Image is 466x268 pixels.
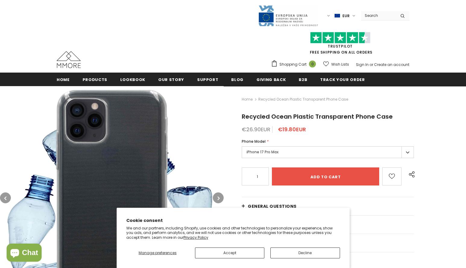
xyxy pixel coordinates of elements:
button: Decline [270,248,340,258]
a: Trustpilot [328,44,353,49]
a: B2B [299,73,307,86]
span: EUR [342,13,350,19]
img: Trust Pilot Stars [310,32,370,44]
span: 0 [309,61,316,67]
span: €26.90EUR [242,126,270,133]
a: Track your order [320,73,365,86]
span: Recycled Ocean Plastic Transparent Phone Case [242,112,393,121]
a: Wish Lists [323,59,349,70]
input: Search Site [361,11,396,20]
p: We and our partners, including Shopify, use cookies and other technologies to personalize your ex... [126,226,340,240]
span: support [197,77,219,83]
span: or [370,62,373,67]
a: Giving back [257,73,286,86]
a: Our Story [158,73,184,86]
a: Products [83,73,107,86]
a: Javni Razpis [258,13,318,18]
a: Lookbook [120,73,145,86]
span: General Questions [248,203,297,209]
span: Shopping Cart [279,61,307,67]
span: Phone Model [242,139,266,144]
a: support [197,73,219,86]
label: iPhone 17 Pro Max [242,146,414,158]
a: Sign In [356,62,369,67]
span: Lookbook [120,77,145,83]
a: Create an account [374,62,409,67]
span: Manage preferences [139,250,177,255]
span: Recycled Ocean Plastic Transparent Phone Case [258,96,348,103]
span: Our Story [158,77,184,83]
button: Accept [195,248,264,258]
h2: Cookie consent [126,217,340,224]
a: Home [57,73,70,86]
span: Wish Lists [331,61,349,67]
a: Privacy Policy [184,235,208,240]
span: B2B [299,77,307,83]
a: General Questions [242,197,414,215]
span: Products [83,77,107,83]
span: €19.80EUR [278,126,306,133]
span: Giving back [257,77,286,83]
a: Shopping Cart 0 [271,60,319,69]
inbox-online-store-chat: Shopify online store chat [5,244,43,263]
img: Javni Razpis [258,5,318,27]
span: Home [57,77,70,83]
a: Home [242,96,253,103]
input: Add to cart [272,167,379,185]
span: FREE SHIPPING ON ALL ORDERS [271,35,409,55]
button: Manage preferences [126,248,189,258]
a: Blog [231,73,244,86]
span: Track your order [320,77,365,83]
img: MMORE Cases [57,51,81,68]
span: Blog [231,77,244,83]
